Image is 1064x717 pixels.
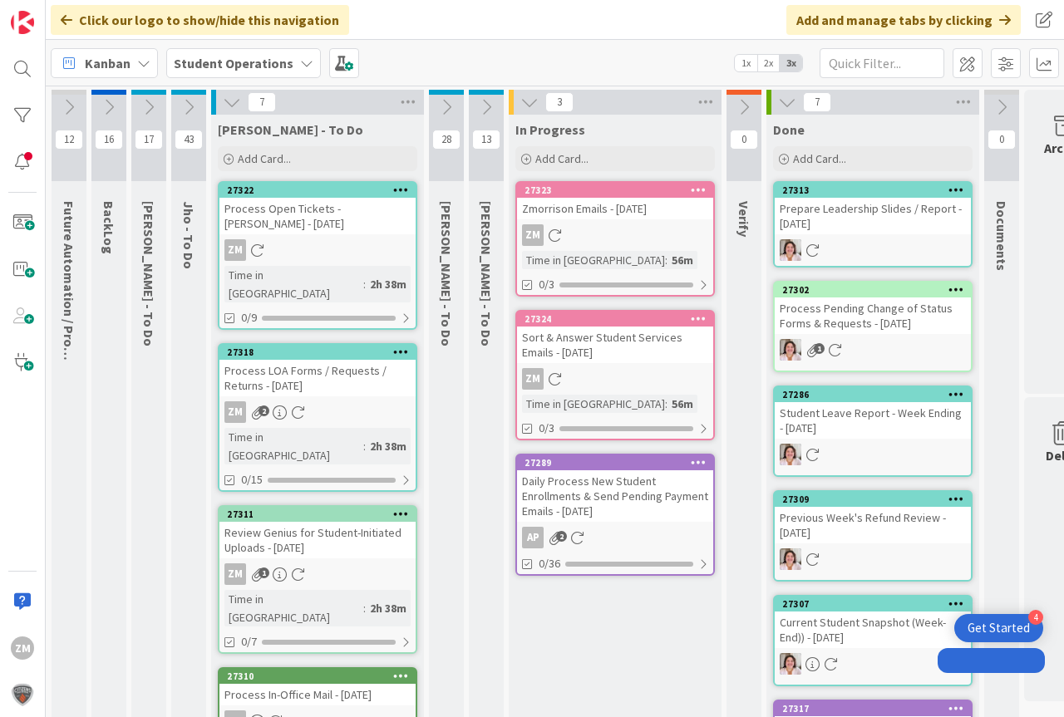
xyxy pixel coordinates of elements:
[259,567,269,578] span: 1
[775,597,971,648] div: 27307Current Student Snapshot (Week-End)) - [DATE]
[665,251,667,269] span: :
[517,198,713,219] div: Zmorrison Emails - [DATE]
[175,130,203,150] span: 43
[432,130,461,150] span: 28
[219,183,416,198] div: 27322
[241,633,257,651] span: 0/7
[238,151,291,166] span: Add Card...
[775,492,971,507] div: 27309
[248,92,276,112] span: 7
[667,395,697,413] div: 56m
[775,198,971,234] div: Prepare Leadership Slides / Report - [DATE]
[517,183,713,198] div: 27323
[993,201,1010,271] span: Documents
[438,201,455,346] span: Eric - To Do
[259,405,269,416] span: 2
[219,563,416,585] div: ZM
[773,595,973,686] a: 27307Current Student Snapshot (Week-End)) - [DATE]EW
[786,5,1021,35] div: Add and manage tabs by clicking
[814,343,825,354] span: 1
[775,548,971,570] div: EW
[517,455,713,522] div: 27289Daily Process New Student Enrollments & Send Pending Payment Emails - [DATE]
[11,11,34,34] img: Visit kanbanzone.com
[11,636,34,660] div: ZM
[775,282,971,334] div: 27302Process Pending Change of Status Forms & Requests - [DATE]
[219,669,416,705] div: 27310Process In-Office Mail - [DATE]
[219,239,416,261] div: ZM
[517,527,713,548] div: AP
[55,130,83,150] span: 12
[775,402,971,439] div: Student Leave Report - Week Ending - [DATE]
[218,505,417,654] a: 27311Review Genius for Student-Initiated Uploads - [DATE]ZMTime in [GEOGRAPHIC_DATA]:2h 38m0/7
[219,183,416,234] div: 27322Process Open Tickets - [PERSON_NAME] - [DATE]
[736,201,752,237] span: Verify
[667,251,697,269] div: 56m
[219,669,416,684] div: 27310
[525,184,713,196] div: 27323
[174,55,293,71] b: Student Operations
[219,345,416,396] div: 27318Process LOA Forms / Requests / Returns - [DATE]
[517,455,713,470] div: 27289
[525,313,713,325] div: 27324
[735,55,757,71] span: 1x
[1028,610,1043,625] div: 4
[775,282,971,297] div: 27302
[522,251,665,269] div: Time in [GEOGRAPHIC_DATA]
[730,130,758,150] span: 0
[224,590,363,626] div: Time in [GEOGRAPHIC_DATA]
[988,130,1016,150] span: 0
[241,471,263,489] span: 0/15
[775,444,971,465] div: EW
[775,492,971,543] div: 27309Previous Week's Refund Review - [DATE]
[224,563,246,585] div: ZM
[101,201,117,254] span: BackLog
[782,703,971,715] div: 27317
[517,312,713,327] div: 27324
[522,224,544,246] div: ZM
[140,201,157,346] span: Emilie - To Do
[782,389,971,400] div: 27286
[782,598,971,610] div: 27307
[539,420,554,437] span: 0/3
[775,507,971,543] div: Previous Week's Refund Review - [DATE]
[515,310,715,440] a: 27324Sort & Answer Student Services Emails - [DATE]ZMTime in [GEOGRAPHIC_DATA]:56m0/3
[219,360,416,396] div: Process LOA Forms / Requests / Returns - [DATE]
[227,346,416,358] div: 27318
[218,343,417,492] a: 27318Process LOA Forms / Requests / Returns - [DATE]ZMTime in [GEOGRAPHIC_DATA]:2h 38m0/15
[95,130,123,150] span: 16
[219,522,416,558] div: Review Genius for Student-Initiated Uploads - [DATE]
[517,183,713,219] div: 27323Zmorrison Emails - [DATE]
[363,599,366,617] span: :
[517,327,713,363] div: Sort & Answer Student Services Emails - [DATE]
[219,345,416,360] div: 27318
[780,239,801,261] img: EW
[522,395,665,413] div: Time in [GEOGRAPHIC_DATA]
[525,457,713,469] div: 27289
[775,183,971,198] div: 27313
[775,653,971,675] div: EW
[515,454,715,576] a: 27289Daily Process New Student Enrollments & Send Pending Payment Emails - [DATE]AP0/36
[803,92,831,112] span: 7
[219,507,416,558] div: 27311Review Genius for Student-Initiated Uploads - [DATE]
[773,490,973,582] a: 27309Previous Week's Refund Review - [DATE]EW
[782,184,971,196] div: 27313
[545,92,574,112] span: 3
[522,527,544,548] div: AP
[85,53,131,73] span: Kanban
[773,386,973,477] a: 27286Student Leave Report - Week Ending - [DATE]EW
[517,470,713,522] div: Daily Process New Student Enrollments & Send Pending Payment Emails - [DATE]
[539,555,560,572] span: 0/36
[363,275,366,293] span: :
[363,437,366,455] span: :
[219,401,416,423] div: ZM
[224,401,246,423] div: ZM
[773,121,805,138] span: Done
[219,198,416,234] div: Process Open Tickets - [PERSON_NAME] - [DATE]
[780,339,801,361] img: EW
[968,620,1030,636] div: Get Started
[539,276,554,293] span: 0/3
[218,121,363,138] span: Zaida - To Do
[219,684,416,705] div: Process In-Office Mail - [DATE]
[780,548,801,570] img: EW
[515,181,715,297] a: 27323Zmorrison Emails - [DATE]ZMTime in [GEOGRAPHIC_DATA]:56m0/3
